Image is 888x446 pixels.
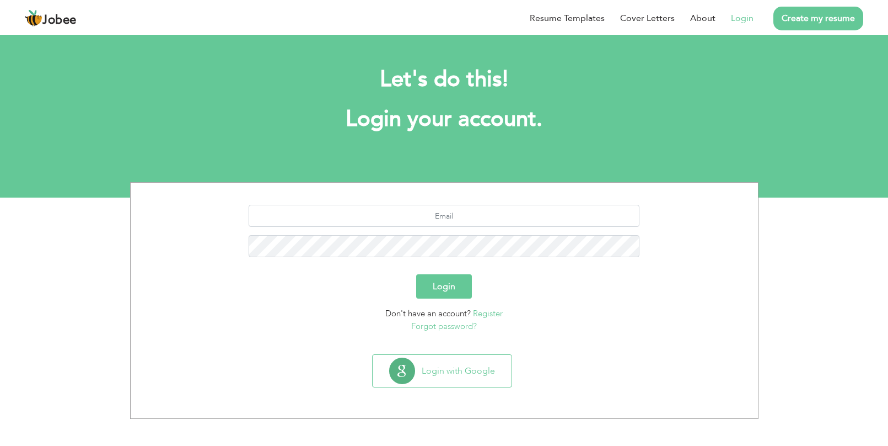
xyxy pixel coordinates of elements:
h1: Login your account. [147,105,742,134]
a: About [690,12,715,25]
a: Cover Letters [620,12,675,25]
span: Jobee [42,14,77,26]
a: Create my resume [773,7,863,30]
button: Login [416,274,472,299]
a: Register [473,308,503,319]
h2: Let's do this! [147,65,742,94]
a: Login [731,12,754,25]
img: jobee.io [25,9,42,27]
a: Forgot password? [411,321,477,332]
a: Jobee [25,9,77,27]
input: Email [249,205,639,227]
a: Resume Templates [530,12,605,25]
button: Login with Google [373,355,512,387]
span: Don't have an account? [385,308,471,319]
